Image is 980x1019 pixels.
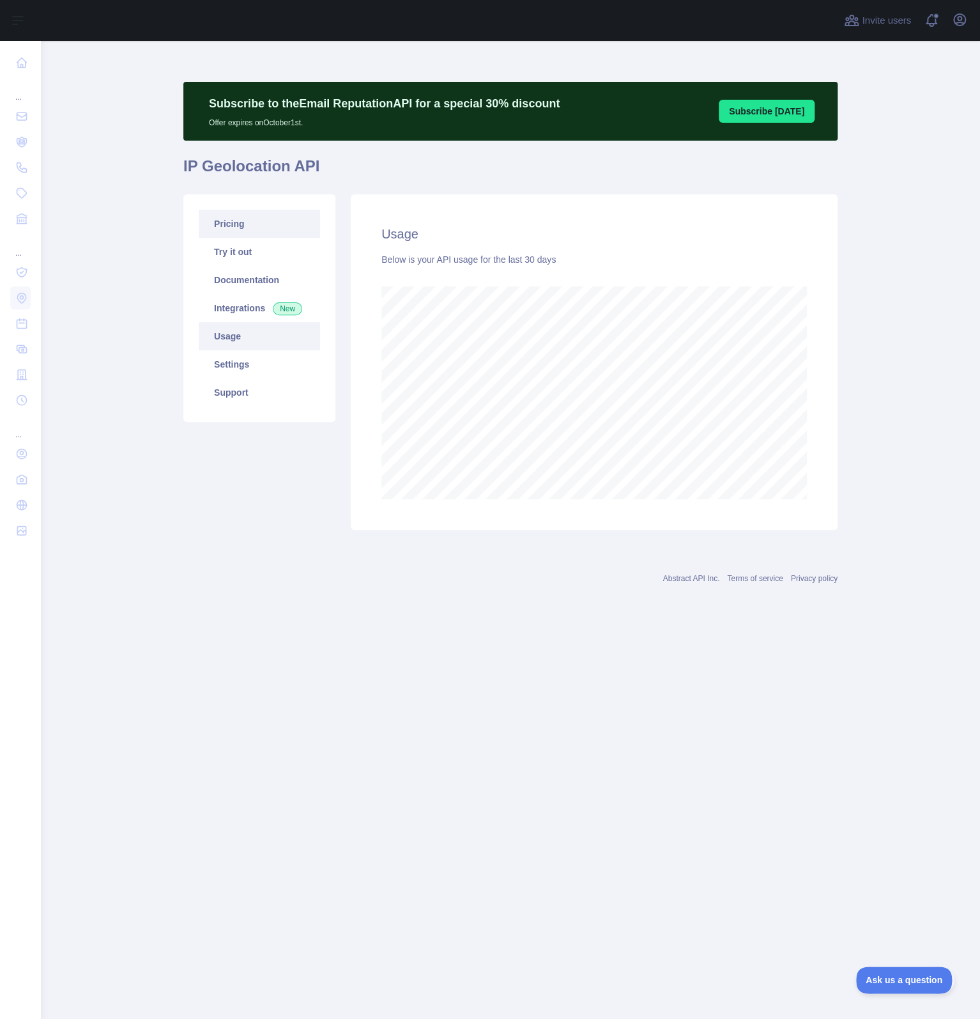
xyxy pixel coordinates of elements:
span: New [273,302,302,315]
h1: IP Geolocation API [183,156,838,187]
div: ... [10,77,31,102]
a: Support [199,378,320,407]
a: Usage [199,322,320,350]
div: ... [10,233,31,258]
p: Subscribe to the Email Reputation API for a special 30 % discount [209,95,560,113]
iframe: Toggle Customer Support [856,967,954,993]
a: Terms of service [727,574,783,583]
h2: Usage [381,225,807,243]
a: Try it out [199,238,320,266]
a: Documentation [199,266,320,294]
button: Invite users [841,10,914,31]
span: Invite users [862,13,911,28]
div: ... [10,414,31,440]
a: Pricing [199,210,320,238]
a: Abstract API Inc. [663,574,720,583]
div: Below is your API usage for the last 30 days [381,253,807,266]
a: Privacy policy [791,574,838,583]
a: Integrations New [199,294,320,322]
button: Subscribe [DATE] [719,100,815,123]
a: Settings [199,350,320,378]
p: Offer expires on October 1st. [209,113,560,128]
